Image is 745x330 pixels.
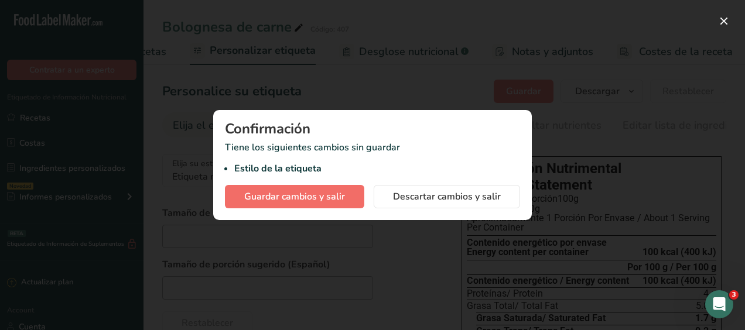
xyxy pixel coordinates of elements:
[225,122,520,136] div: Confirmación
[234,161,520,176] li: Estilo de la etiqueta
[225,140,520,176] p: Tiene los siguientes cambios sin guardar
[705,290,733,318] iframe: Intercom live chat
[225,185,364,208] button: Guardar cambios y salir
[244,190,345,204] span: Guardar cambios y salir
[393,190,501,204] span: Descartar cambios y salir
[729,290,739,300] span: 3
[374,185,520,208] button: Descartar cambios y salir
